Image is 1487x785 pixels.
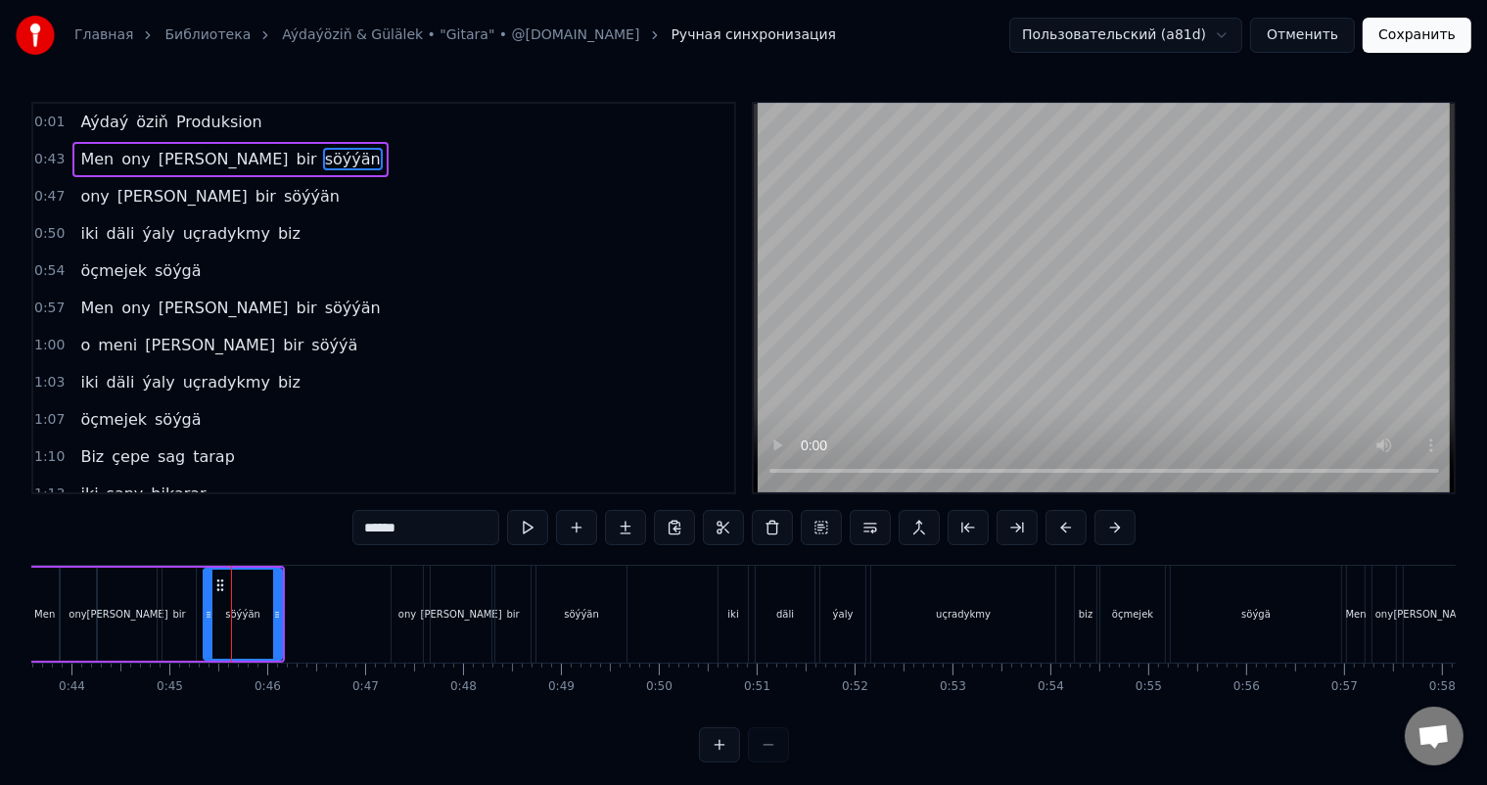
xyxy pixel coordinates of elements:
span: bir [295,148,319,170]
span: [PERSON_NAME] [143,334,277,356]
div: [PERSON_NAME] [421,607,502,622]
div: 0:58 [1429,679,1456,695]
div: söýgä [1241,607,1271,622]
span: däli [105,222,137,245]
span: ony [119,297,152,319]
div: 0:49 [548,679,575,695]
span: öçmejek [78,408,149,431]
span: 1:03 [34,373,65,392]
span: däli [105,371,137,393]
span: uçradykmy [181,371,272,393]
div: söýýän [564,607,599,622]
span: 0:43 [34,150,65,169]
div: bir [506,607,519,622]
span: o [78,334,92,356]
span: ýaly [140,371,176,393]
span: sag [156,445,187,468]
span: biz [276,222,302,245]
span: iki [78,222,100,245]
span: [PERSON_NAME] [157,297,291,319]
span: bir [295,297,319,319]
div: bir [172,607,185,622]
div: 0:52 [842,679,868,695]
a: Библиотека [164,25,251,45]
div: 0:56 [1233,679,1260,695]
img: youka [16,16,55,55]
span: 0:57 [34,299,65,318]
span: Men [78,297,116,319]
div: Men [34,607,55,622]
div: Men [1346,607,1367,622]
div: ony [1375,607,1393,622]
span: 1:10 [34,447,65,467]
span: 1:00 [34,336,65,355]
button: Отменить [1250,18,1355,53]
div: däli [776,607,794,622]
div: biz [1079,607,1092,622]
span: ýaly [140,222,176,245]
span: öçmejek [78,259,149,282]
div: 0:55 [1136,679,1162,695]
span: söýýän [282,185,342,208]
div: söýýän [225,607,260,622]
span: bikarar [149,483,208,505]
nav: breadcrumb [74,25,836,45]
span: söýgä [153,259,204,282]
span: öziň [134,111,170,133]
div: 0:53 [940,679,966,695]
span: tarap [191,445,237,468]
span: Men [78,148,116,170]
span: söýýä [309,334,359,356]
span: 0:54 [34,261,65,281]
div: 0:46 [255,679,281,695]
div: 0:50 [646,679,673,695]
div: [PERSON_NAME] [87,607,168,622]
span: Biz [78,445,106,468]
span: 0:01 [34,113,65,132]
div: 0:57 [1331,679,1358,695]
span: [PERSON_NAME] [116,185,250,208]
span: biz [276,371,302,393]
span: [PERSON_NAME] [157,148,291,170]
div: öçmejek [1112,607,1153,622]
div: Открытый чат [1405,707,1464,765]
div: 0:45 [157,679,183,695]
div: 0:51 [744,679,770,695]
div: [PERSON_NAME] [1394,607,1475,622]
button: Сохранить [1363,18,1471,53]
span: 1:07 [34,410,65,430]
span: bir [281,334,305,356]
div: ony [398,607,416,622]
span: çepe [110,445,152,468]
div: ýaly [833,607,854,622]
div: 0:54 [1038,679,1064,695]
span: bir [254,185,278,208]
span: Ручная синхронизация [672,25,837,45]
div: iki [727,607,738,622]
span: sany [105,483,146,505]
span: Produksion [174,111,264,133]
div: 0:47 [352,679,379,695]
a: Главная [74,25,133,45]
span: 0:47 [34,187,65,207]
span: 1:13 [34,485,65,504]
div: 0:48 [450,679,477,695]
span: 0:50 [34,224,65,244]
span: meni [96,334,139,356]
span: söýýän [323,148,383,170]
span: ony [119,148,152,170]
span: söýýän [323,297,383,319]
span: ony [78,185,111,208]
span: uçradykmy [181,222,272,245]
span: iki [78,371,100,393]
a: Aýdaýöziň & Gülälek • "Gitara" • @[DOMAIN_NAME] [282,25,639,45]
span: iki [78,483,100,505]
div: 0:44 [59,679,85,695]
div: ony [69,607,86,622]
span: Aýdaý [78,111,130,133]
div: uçradykmy [936,607,991,622]
span: söýgä [153,408,204,431]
